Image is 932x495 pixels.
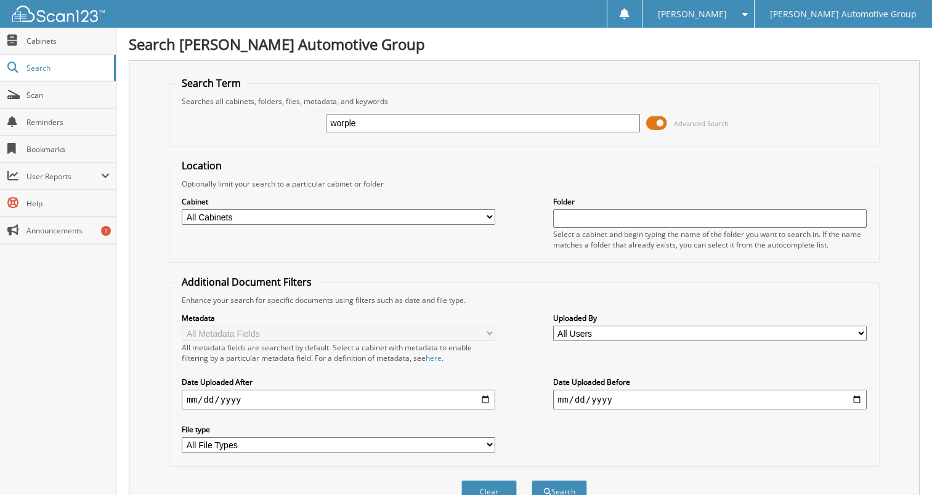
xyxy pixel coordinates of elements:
label: Date Uploaded After [182,377,495,387]
span: Announcements [26,225,110,236]
span: Cabinets [26,36,110,46]
img: scan123-logo-white.svg [12,6,105,22]
div: Optionally limit your search to a particular cabinet or folder [176,179,873,189]
legend: Location [176,159,228,172]
label: Metadata [182,313,495,323]
label: Date Uploaded Before [553,377,867,387]
label: Cabinet [182,196,495,207]
label: File type [182,424,495,435]
div: Select a cabinet and begin typing the name of the folder you want to search in. If the name match... [553,229,867,250]
input: end [553,390,867,409]
span: User Reports [26,171,101,182]
label: Folder [553,196,867,207]
legend: Search Term [176,76,247,90]
span: Search [26,63,108,73]
span: Reminders [26,117,110,127]
div: Enhance your search for specific documents using filters such as date and file type. [176,295,873,305]
span: [PERSON_NAME] Automotive Group [770,10,917,18]
legend: Additional Document Filters [176,275,318,289]
span: Bookmarks [26,144,110,155]
input: start [182,390,495,409]
div: All metadata fields are searched by default. Select a cabinet with metadata to enable filtering b... [182,342,495,363]
label: Uploaded By [553,313,867,323]
h1: Search [PERSON_NAME] Automotive Group [129,34,920,54]
span: [PERSON_NAME] [658,10,727,18]
span: Help [26,198,110,209]
span: Advanced Search [674,119,729,128]
div: Searches all cabinets, folders, files, metadata, and keywords [176,96,873,107]
a: here [426,353,442,363]
span: Scan [26,90,110,100]
div: 1 [101,226,111,236]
